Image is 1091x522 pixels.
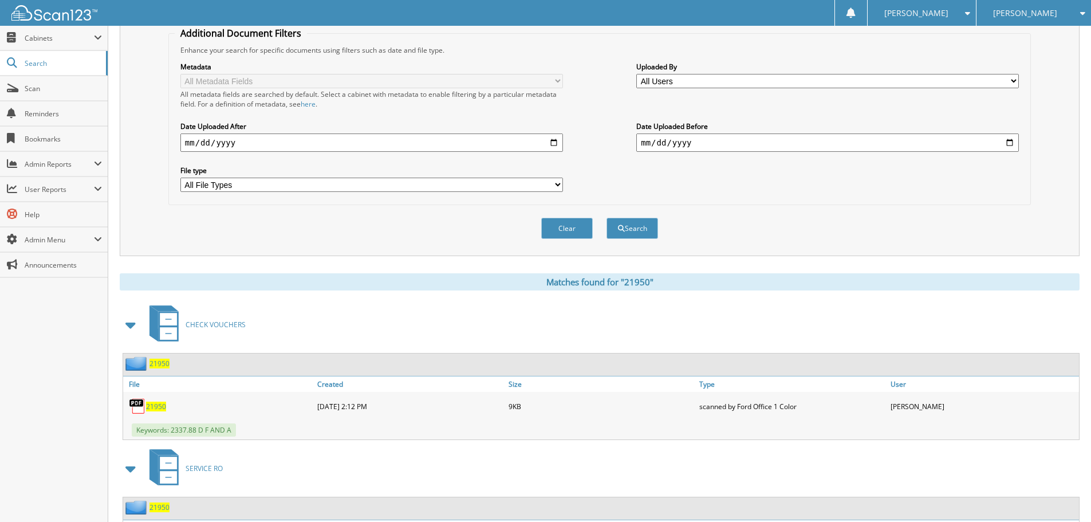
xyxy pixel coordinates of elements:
a: CHECK VOUCHERS [143,302,246,347]
a: 21950 [146,402,166,411]
a: Size [506,376,697,392]
label: Date Uploaded After [180,121,563,131]
label: File type [180,166,563,175]
span: Keywords: 2337.88 D F AND A [132,423,236,437]
span: Help [25,210,102,219]
span: Bookmarks [25,134,102,144]
div: [DATE] 2:12 PM [314,395,506,418]
div: All metadata fields are searched by default. Select a cabinet with metadata to enable filtering b... [180,89,563,109]
a: Created [314,376,506,392]
div: [PERSON_NAME] [888,395,1079,418]
label: Date Uploaded Before [636,121,1019,131]
img: scan123-logo-white.svg [11,5,97,21]
img: folder2.png [125,356,149,371]
div: Enhance your search for specific documents using filters such as date and file type. [175,45,1025,55]
span: [PERSON_NAME] [884,10,948,17]
span: CHECK VOUCHERS [186,320,246,329]
a: here [301,99,316,109]
input: start [180,134,563,152]
div: 9KB [506,395,697,418]
a: Type [696,376,888,392]
span: User Reports [25,185,94,194]
span: Scan [25,84,102,93]
a: User [888,376,1079,392]
iframe: Chat Widget [1034,467,1091,522]
img: folder2.png [125,500,149,515]
label: Uploaded By [636,62,1019,72]
a: File [123,376,314,392]
input: end [636,134,1019,152]
a: 21950 [149,503,170,512]
span: Admin Menu [25,235,94,245]
span: Cabinets [25,33,94,43]
span: SERVICE RO [186,464,223,473]
legend: Additional Document Filters [175,27,307,40]
label: Metadata [180,62,563,72]
a: 21950 [149,359,170,368]
div: Matches found for "21950" [120,273,1080,291]
button: Clear [541,218,593,239]
div: scanned by Ford Office 1 Color [696,395,888,418]
span: Search [25,58,100,68]
span: Announcements [25,260,102,270]
span: Admin Reports [25,159,94,169]
img: PDF.png [129,398,146,415]
button: Search [606,218,658,239]
span: Reminders [25,109,102,119]
a: SERVICE RO [143,446,223,491]
span: [PERSON_NAME] [993,10,1057,17]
